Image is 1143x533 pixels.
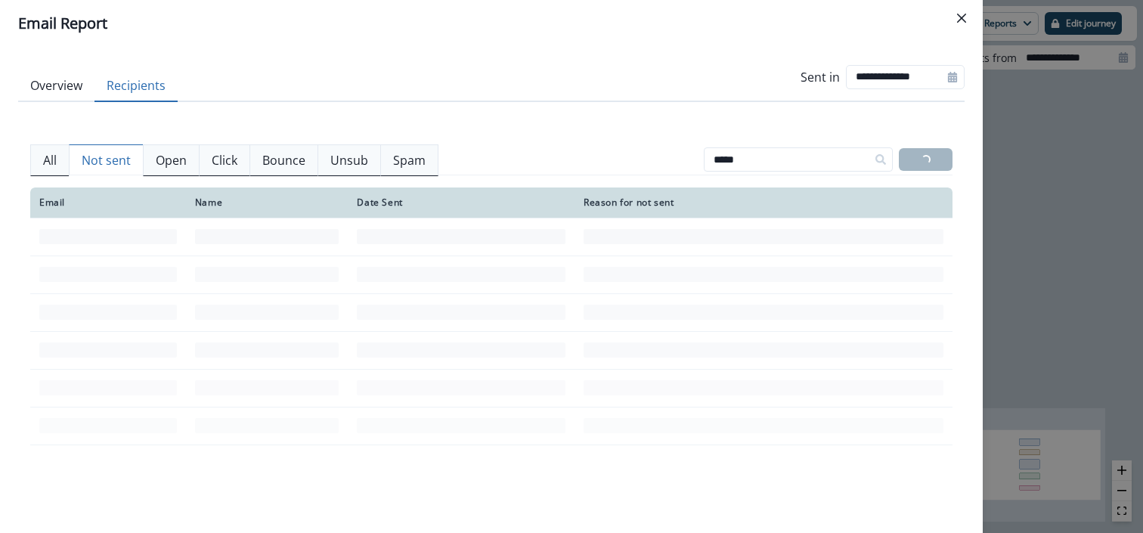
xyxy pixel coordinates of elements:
div: Reason for not sent [584,197,943,209]
p: All [43,151,57,169]
p: Not sent [82,151,131,169]
div: Email [39,197,177,209]
p: Open [156,151,187,169]
div: Name [195,197,339,209]
button: Overview [18,70,94,102]
button: Close [949,6,974,30]
p: Click [212,151,237,169]
p: Spam [393,151,426,169]
p: Unsub [330,151,368,169]
div: Date Sent [357,197,565,209]
p: Sent in [801,68,840,86]
p: Bounce [262,151,305,169]
button: Recipients [94,70,178,102]
div: Email Report [18,12,965,35]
